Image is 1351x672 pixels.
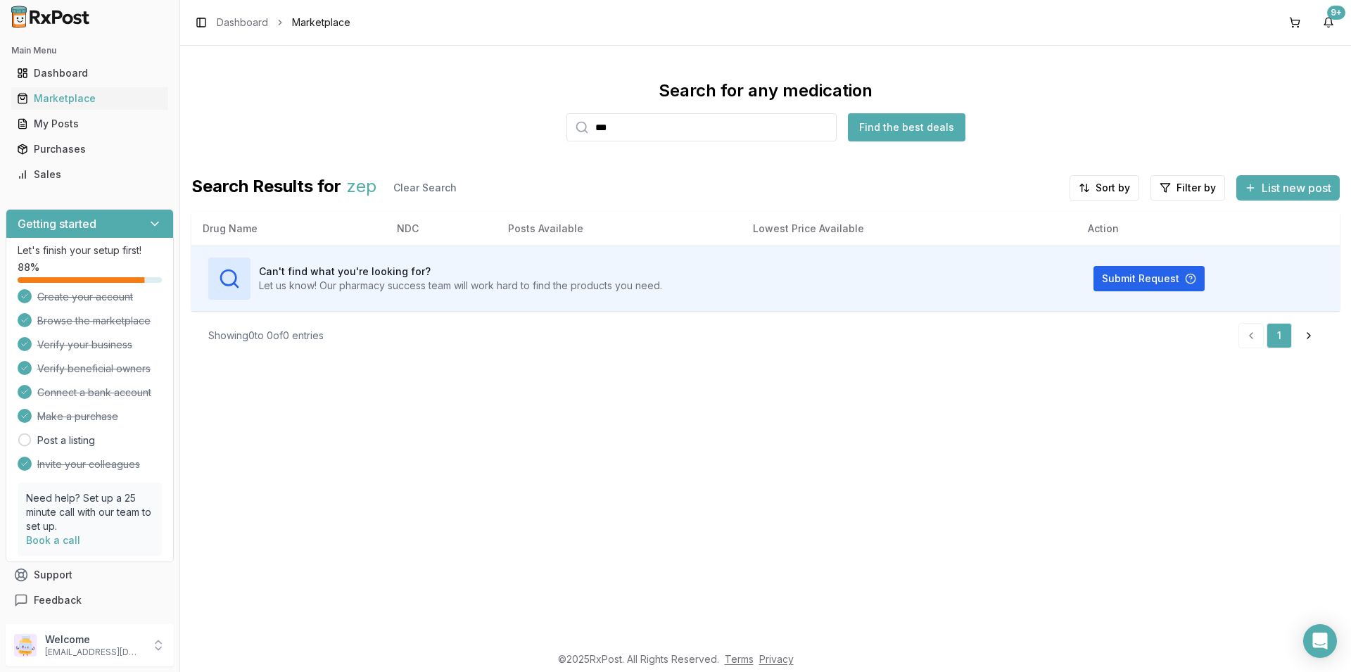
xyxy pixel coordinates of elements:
a: Book a call [26,534,80,546]
button: Clear Search [382,175,468,201]
button: List new post [1236,175,1340,201]
span: List new post [1262,179,1331,196]
a: My Posts [11,111,168,137]
button: Sales [6,163,174,186]
th: Lowest Price Available [742,212,1077,246]
h3: Can't find what you're looking for? [259,265,662,279]
button: Support [6,562,174,588]
th: Posts Available [497,212,742,246]
a: Sales [11,162,168,187]
span: Invite your colleagues [37,457,140,471]
p: Welcome [45,633,143,647]
div: Showing 0 to 0 of 0 entries [208,329,324,343]
div: My Posts [17,117,163,131]
a: Post a listing [37,433,95,448]
span: Make a purchase [37,410,118,424]
h2: Main Menu [11,45,168,56]
button: Purchases [6,138,174,160]
span: Connect a bank account [37,386,151,400]
button: Filter by [1150,175,1225,201]
th: Drug Name [191,212,386,246]
div: 9+ [1327,6,1345,20]
th: NDC [386,212,497,246]
h3: Getting started [18,215,96,232]
p: Let's finish your setup first! [18,243,162,258]
a: 1 [1267,323,1292,348]
button: Feedback [6,588,174,613]
button: Find the best deals [848,113,965,141]
a: Purchases [11,137,168,162]
nav: pagination [1238,323,1323,348]
button: 9+ [1317,11,1340,34]
span: zep [347,175,376,201]
button: My Posts [6,113,174,135]
span: Filter by [1176,181,1216,195]
div: Dashboard [17,66,163,80]
button: Marketplace [6,87,174,110]
span: Verify your business [37,338,132,352]
img: RxPost Logo [6,6,96,28]
a: Terms [725,653,754,665]
span: 88 % [18,260,39,274]
span: Feedback [34,593,82,607]
div: Open Intercom Messenger [1303,624,1337,658]
span: Sort by [1096,181,1130,195]
div: Sales [17,167,163,182]
div: Purchases [17,142,163,156]
a: Privacy [759,653,794,665]
p: [EMAIL_ADDRESS][DOMAIN_NAME] [45,647,143,658]
p: Need help? Set up a 25 minute call with our team to set up. [26,491,153,533]
a: List new post [1236,182,1340,196]
a: Marketplace [11,86,168,111]
a: Dashboard [217,15,268,30]
img: User avatar [14,634,37,657]
th: Action [1077,212,1340,246]
a: Go to next page [1295,323,1323,348]
button: Dashboard [6,62,174,84]
span: Verify beneficial owners [37,362,151,376]
nav: breadcrumb [217,15,350,30]
button: Sort by [1070,175,1139,201]
div: Search for any medication [659,80,873,102]
p: Let us know! Our pharmacy success team will work hard to find the products you need. [259,279,662,293]
a: Dashboard [11,61,168,86]
span: Search Results for [191,175,341,201]
span: Browse the marketplace [37,314,151,328]
button: Submit Request [1093,266,1205,291]
span: Create your account [37,290,133,304]
div: Marketplace [17,91,163,106]
span: Marketplace [292,15,350,30]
